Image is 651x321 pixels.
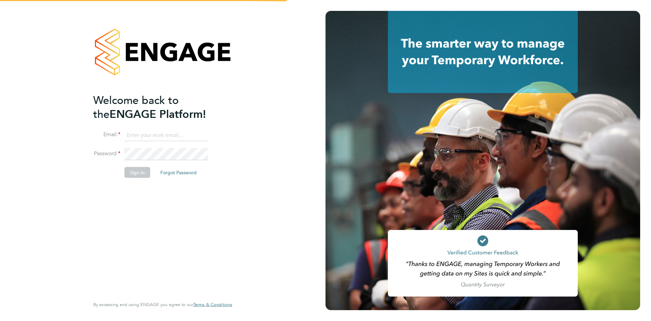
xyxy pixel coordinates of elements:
button: Forgot Password [155,167,202,178]
label: Email [93,131,120,138]
span: By accessing and using ENGAGE you agree to our [93,302,232,307]
span: Welcome back to the [93,93,179,121]
span: Terms & Conditions [193,302,232,307]
label: Password [93,150,120,157]
h2: ENGAGE Platform! [93,93,225,121]
input: Enter your work email... [124,129,208,141]
button: Sign In [124,167,150,178]
a: Terms & Conditions [193,302,232,307]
